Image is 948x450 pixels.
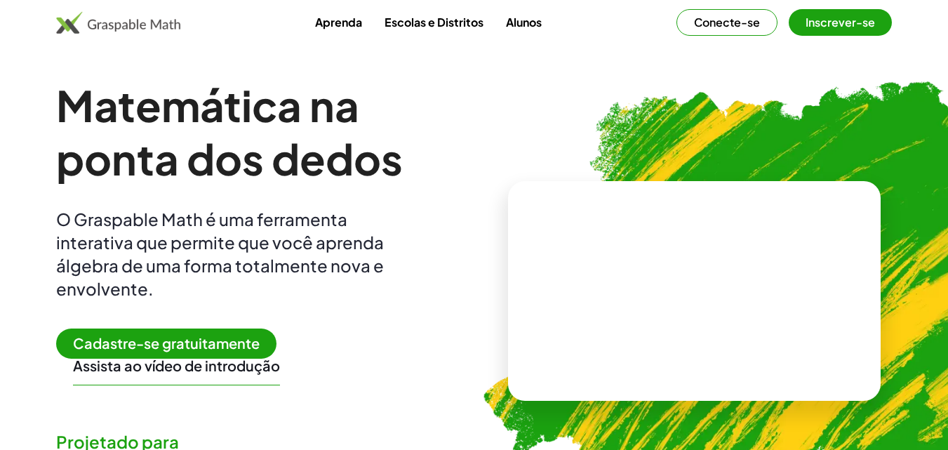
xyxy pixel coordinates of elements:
[694,15,760,29] font: Conecte-se
[789,9,892,36] button: Inscrever-se
[56,79,403,185] font: Matemática na ponta dos dedos
[495,9,553,35] a: Alunos
[373,9,495,35] a: Escolas e Distritos
[385,15,483,29] font: Escolas e Distritos
[73,334,260,352] font: Cadastre-se gratuitamente
[56,209,384,299] font: O Graspable Math é uma ferramenta interativa que permite que você aprenda álgebra de uma forma to...
[589,238,799,343] video: O que é isso? Isto é notação matemática dinâmica. A notação matemática dinâmica desempenha um pap...
[73,357,280,375] button: Assista ao vídeo de introdução
[73,357,280,374] font: Assista ao vídeo de introdução
[506,15,542,29] font: Alunos
[806,15,875,29] font: Inscrever-se
[676,9,777,36] button: Conecte-se
[304,9,373,35] a: Aprenda
[315,15,362,29] font: Aprenda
